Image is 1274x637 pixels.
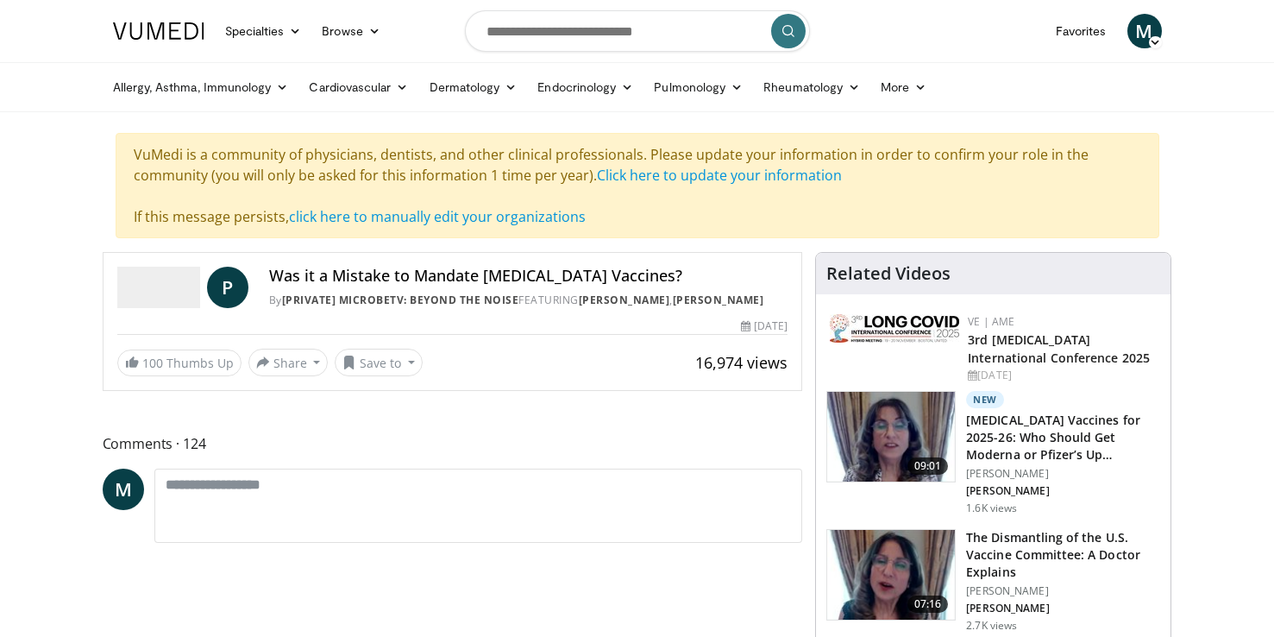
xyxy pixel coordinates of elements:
[311,14,391,48] a: Browse
[207,267,248,308] a: P
[248,349,329,376] button: Share
[527,70,643,104] a: Endocrinology
[1127,14,1162,48] a: M
[282,293,519,307] a: [PRIVATE] MicrobeTV: Beyond the Noise
[597,166,842,185] a: Click here to update your information
[215,14,312,48] a: Specialties
[826,263,951,284] h4: Related Videos
[465,10,810,52] input: Search topics, interventions
[1045,14,1117,48] a: Favorites
[298,70,418,104] a: Cardiovascular
[968,368,1157,383] div: [DATE]
[966,467,1160,481] p: [PERSON_NAME]
[673,293,764,307] a: [PERSON_NAME]
[579,293,670,307] a: [PERSON_NAME]
[870,70,937,104] a: More
[966,602,1160,615] p: [PERSON_NAME]
[103,469,144,510] a: M
[826,529,1160,633] a: 07:16 The Dismantling of the U.S. Vaccine Committee: A Doctor Explains [PERSON_NAME] [PERSON_NAME...
[966,529,1160,581] h3: The Dismantling of the U.S. Vaccine Committee: A Doctor Explains
[695,352,788,373] span: 16,974 views
[966,412,1160,464] h3: [MEDICAL_DATA] Vaccines for 2025-26: Who Should Get Moderna or Pfizer’s Up…
[826,391,1160,515] a: 09:01 New [MEDICAL_DATA] Vaccines for 2025-26: Who Should Get Moderna or Pfizer’s Up… [PERSON_NAM...
[116,133,1159,238] div: VuMedi is a community of physicians, dentists, and other clinical professionals. Please update yo...
[335,349,423,376] button: Save to
[103,70,299,104] a: Allergy, Asthma, Immunology
[966,619,1017,633] p: 2.7K views
[966,484,1160,498] p: [PERSON_NAME]
[113,22,204,40] img: VuMedi Logo
[753,70,870,104] a: Rheumatology
[907,596,949,613] span: 07:16
[827,392,955,482] img: d9ddfd97-e350-47c1-a34d-5d400e773739.150x105_q85_crop-smart_upscale.jpg
[966,584,1160,598] p: [PERSON_NAME]
[968,331,1150,366] a: 3rd [MEDICAL_DATA] International Conference 2025
[142,355,163,371] span: 100
[830,314,959,343] img: a2792a71-925c-4fc2-b8ef-8d1b21aec2f7.png.150x105_q85_autocrop_double_scale_upscale_version-0.2.jpg
[419,70,528,104] a: Dermatology
[827,530,955,620] img: a19d1ff2-1eb0-405f-ba73-fc044c354596.150x105_q85_crop-smart_upscale.jpg
[966,391,1004,408] p: New
[117,350,242,376] a: 100 Thumbs Up
[643,70,753,104] a: Pulmonology
[966,501,1017,515] p: 1.6K views
[117,267,200,308] img: [PRIVATE] MicrobeTV: Beyond the Noise
[289,207,586,226] a: click here to manually edit your organizations
[269,267,788,286] h4: Was it a Mistake to Mandate [MEDICAL_DATA] Vaccines?
[103,432,803,455] span: Comments 124
[741,318,788,334] div: [DATE]
[269,293,788,308] div: By FEATURING ,
[907,457,949,475] span: 09:01
[968,314,1014,329] a: VE | AME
